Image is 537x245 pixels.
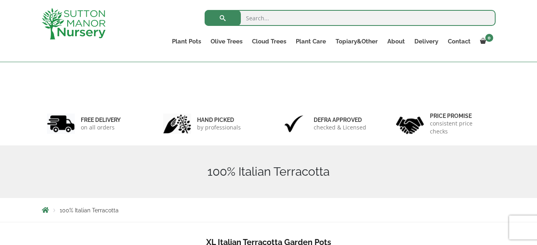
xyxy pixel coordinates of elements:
[47,114,75,134] img: 1.jpg
[163,114,191,134] img: 2.jpg
[430,112,490,120] h6: Price promise
[81,123,121,131] p: on all orders
[280,114,308,134] img: 3.jpg
[291,36,331,47] a: Plant Care
[314,123,366,131] p: checked & Licensed
[42,8,105,39] img: logo
[81,116,121,123] h6: FREE DELIVERY
[331,36,383,47] a: Topiary&Other
[443,36,475,47] a: Contact
[247,36,291,47] a: Cloud Trees
[396,112,424,136] img: 4.jpg
[314,116,366,123] h6: Defra approved
[383,36,410,47] a: About
[205,10,496,26] input: Search...
[42,165,496,179] h1: 100% Italian Terracotta
[206,36,247,47] a: Olive Trees
[430,120,490,135] p: consistent price checks
[60,207,119,214] span: 100% Italian Terracotta
[167,36,206,47] a: Plant Pots
[485,34,493,42] span: 0
[197,116,241,123] h6: hand picked
[475,36,496,47] a: 0
[42,207,496,213] nav: Breadcrumbs
[410,36,443,47] a: Delivery
[197,123,241,131] p: by professionals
